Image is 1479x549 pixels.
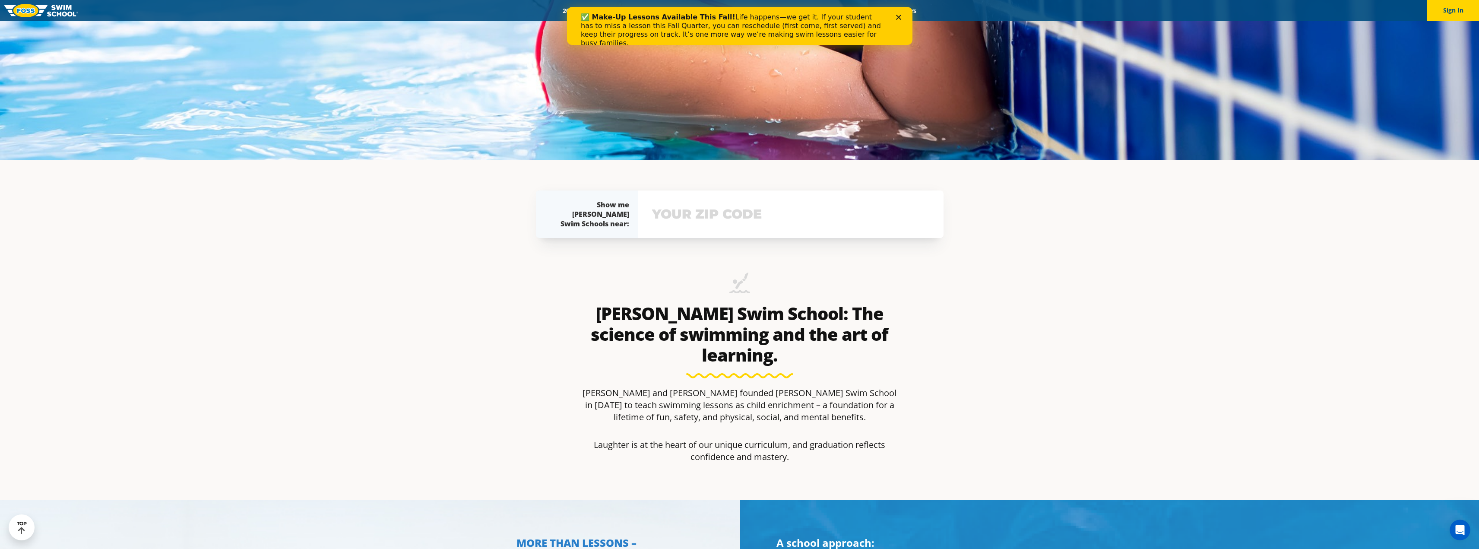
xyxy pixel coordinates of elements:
div: Show me [PERSON_NAME] Swim Schools near: [553,200,629,228]
iframe: Intercom live chat [1450,520,1470,540]
a: About FOSS [721,6,770,15]
a: Schools [609,6,646,15]
b: ✅ Make-Up Lessons Available This Fall! [14,6,168,14]
p: Laughter is at the heart of our unique curriculum, and graduation reflects confidence and mastery. [579,439,900,463]
img: FOSS Swim School Logo [4,4,78,17]
img: icon-swimming-diving-2.png [729,273,750,299]
div: Close [329,8,338,13]
a: Blog [861,6,888,15]
a: Swim Path® Program [646,6,721,15]
iframe: Intercom live chat banner [567,7,912,45]
div: Life happens—we get it. If your student has to miss a lesson this Fall Quarter, you can reschedul... [14,6,318,41]
h2: [PERSON_NAME] Swim School: The science of swimming and the art of learning. [579,303,900,365]
input: YOUR ZIP CODE [650,202,931,227]
a: 2025 Calendar [555,6,609,15]
p: [PERSON_NAME] and [PERSON_NAME] founded [PERSON_NAME] Swim School in [DATE] to teach swimming les... [579,387,900,423]
div: TOP [17,521,27,534]
a: Careers [888,6,924,15]
a: Swim Like [PERSON_NAME] [770,6,861,15]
